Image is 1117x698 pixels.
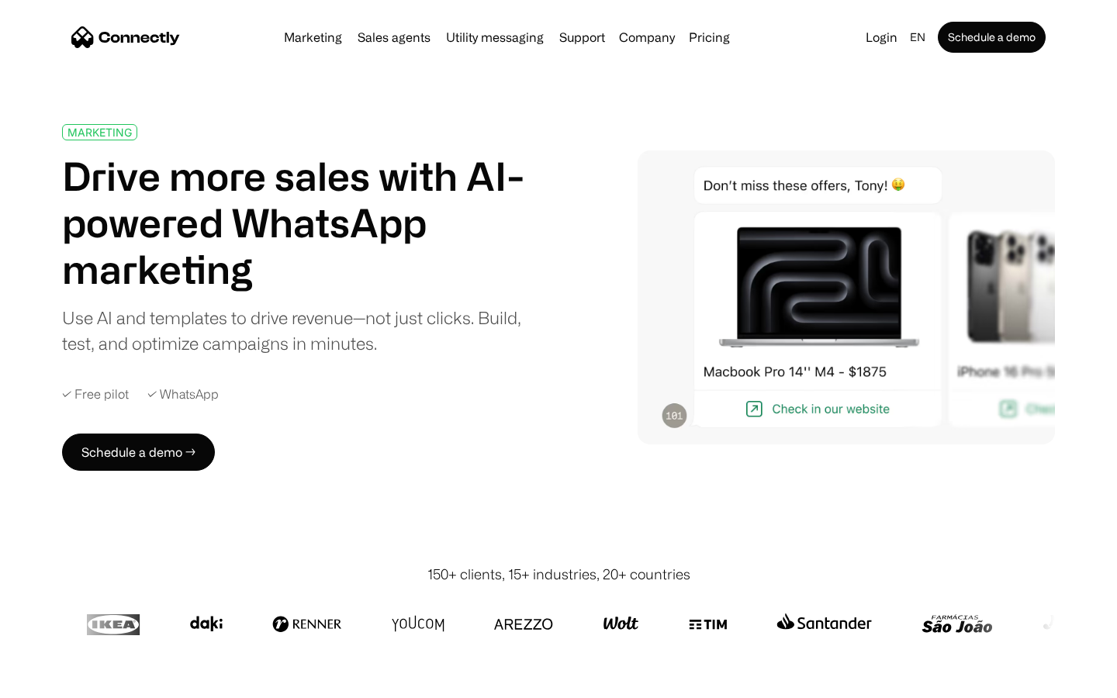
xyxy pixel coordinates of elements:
[62,305,541,356] div: Use AI and templates to drive revenue—not just clicks. Build, test, and optimize campaigns in min...
[427,564,690,585] div: 150+ clients, 15+ industries, 20+ countries
[553,31,611,43] a: Support
[67,126,132,138] div: MARKETING
[278,31,348,43] a: Marketing
[62,387,129,402] div: ✓ Free pilot
[440,31,550,43] a: Utility messaging
[938,22,1046,53] a: Schedule a demo
[147,387,219,402] div: ✓ WhatsApp
[859,26,904,48] a: Login
[62,434,215,471] a: Schedule a demo →
[619,26,675,48] div: Company
[31,671,93,693] ul: Language list
[351,31,437,43] a: Sales agents
[683,31,736,43] a: Pricing
[910,26,925,48] div: en
[16,669,93,693] aside: Language selected: English
[62,153,541,292] h1: Drive more sales with AI-powered WhatsApp marketing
